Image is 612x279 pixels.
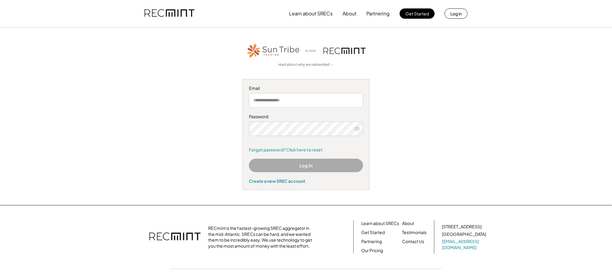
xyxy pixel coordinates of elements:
[366,8,390,20] button: Partnering
[278,62,334,67] a: read about why we rebranded →
[304,48,320,53] div: is now
[361,248,383,254] a: Our Pricing
[402,239,424,245] a: Contact Us
[442,239,487,250] a: [EMAIL_ADDRESS][DOMAIN_NAME]
[343,8,356,20] button: About
[16,16,66,21] div: Domain: [DOMAIN_NAME]
[442,224,482,230] div: [STREET_ADDRESS]
[249,178,363,184] div: Create a new SREC account
[402,220,414,227] a: About
[246,43,301,59] img: STT_Horizontal_Logo%2B-%2BColor.png
[249,85,363,91] div: Email
[208,225,315,249] div: RECmint is the fastest-growing SREC aggregator in the mid-Atlantic. SRECs can be hard, and we wan...
[289,8,333,20] button: Learn about SRECs
[10,10,14,14] img: logo_orange.svg
[17,10,30,14] div: v 4.0.25
[361,239,382,245] a: Partnering
[60,35,65,40] img: tab_keywords_by_traffic_grey.svg
[67,36,102,40] div: Keywords by Traffic
[23,36,54,40] div: Domain Overview
[249,147,363,153] a: Forgot password? Click here to reset.
[445,8,468,19] button: Log in
[149,227,201,248] img: recmint-logotype%403x.png
[400,8,435,19] button: Get Started
[144,3,195,24] img: recmint-logotype%403x.png
[402,230,427,236] a: Testimonials
[249,114,363,120] div: Password
[442,231,486,237] div: [GEOGRAPHIC_DATA]
[10,16,14,21] img: website_grey.svg
[361,230,385,236] a: Get Started
[324,48,366,54] img: recmint-logotype%403x.png
[249,159,363,172] button: Log In
[361,220,399,227] a: Learn about SRECs
[16,35,21,40] img: tab_domain_overview_orange.svg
